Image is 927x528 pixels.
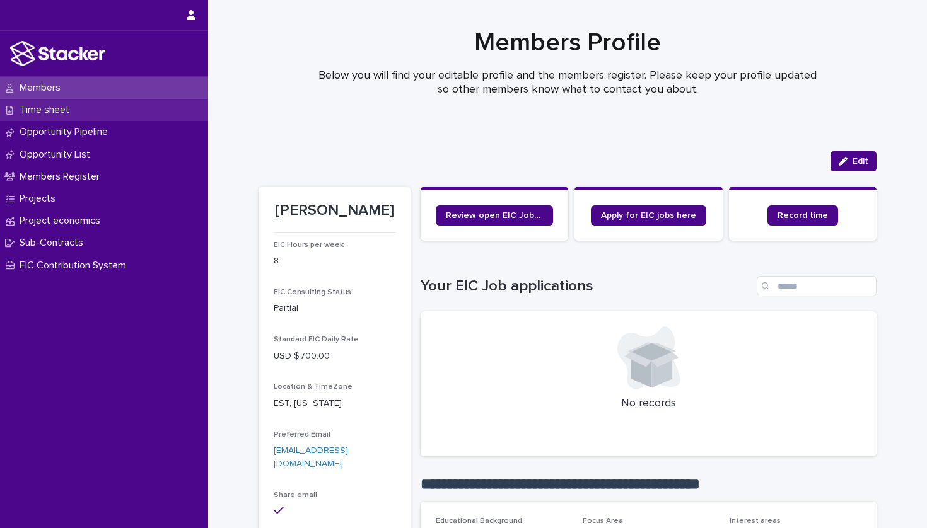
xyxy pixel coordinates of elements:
[274,302,395,315] p: Partial
[601,211,696,220] span: Apply for EIC jobs here
[259,28,877,58] h1: Members Profile
[274,202,395,220] p: [PERSON_NAME]
[15,104,79,116] p: Time sheet
[274,397,395,410] p: EST, [US_STATE]
[767,205,838,226] a: Record time
[436,517,522,525] span: Educational Background
[15,260,136,272] p: EIC Contribution System
[591,205,706,226] a: Apply for EIC jobs here
[274,241,344,249] span: EIC Hours per week
[274,446,348,468] a: [EMAIL_ADDRESS][DOMAIN_NAME]
[274,431,330,439] span: Preferred Email
[757,276,877,296] input: Search
[274,336,359,343] span: Standard EIC Daily Rate
[274,350,395,363] p: USD $ 700.00
[831,151,877,171] button: Edit
[15,237,93,249] p: Sub-Contracts
[15,149,100,161] p: Opportunity List
[583,517,623,525] span: Focus Area
[15,215,110,227] p: Project economics
[15,126,118,138] p: Opportunity Pipeline
[10,41,105,66] img: stacker-logo-white.png
[15,193,66,205] p: Projects
[730,517,781,525] span: Interest areas
[778,211,828,220] span: Record time
[274,255,395,268] p: 8
[853,157,868,166] span: Edit
[446,211,543,220] span: Review open EIC Jobs here
[274,491,317,499] span: Share email
[436,205,553,226] a: Review open EIC Jobs here
[274,289,351,296] span: EIC Consulting Status
[421,277,752,296] h1: Your EIC Job applications
[15,82,71,94] p: Members
[274,383,353,391] span: Location & TimeZone
[436,397,861,411] p: No records
[315,69,820,96] p: Below you will find your editable profile and the members register. Please keep your profile upda...
[15,171,110,183] p: Members Register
